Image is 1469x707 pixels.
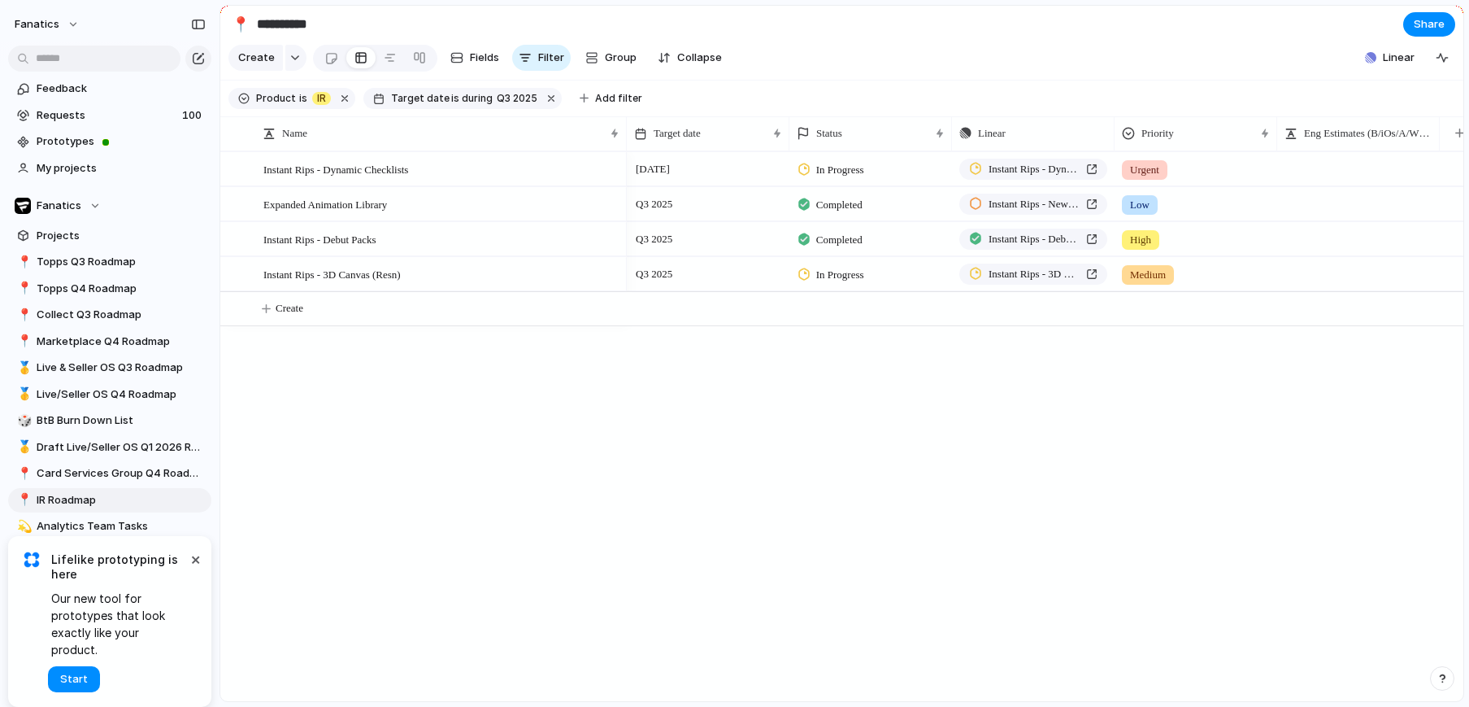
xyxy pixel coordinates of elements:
[816,197,863,213] span: Completed
[37,307,206,323] span: Collect Q3 Roadmap
[1130,267,1166,283] span: Medium
[17,465,28,483] div: 📍
[37,334,206,350] span: Marketplace Q4 Roadmap
[8,435,211,460] a: 🥇Draft Live/Seller OS Q1 2026 Roadmap
[989,231,1080,247] span: Instant Rips - Debut Packs
[959,159,1107,180] a: Instant Rips - Dynamic Checklists
[37,439,206,456] span: Draft Live/Seller OS Q1 2026 Roadmap
[37,386,206,403] span: Live/Seller OS Q4 Roadmap
[276,300,303,316] span: Create
[654,125,701,142] span: Target date
[15,254,31,270] button: 📍
[450,89,495,107] button: isduring
[17,332,28,351] div: 📍
[989,161,1080,177] span: Instant Rips - Dynamic Checklists
[8,356,211,380] div: 🥇Live & Seller OS Q3 Roadmap
[17,412,28,430] div: 🎲
[282,125,307,142] span: Name
[8,408,211,433] div: 🎲BtB Burn Down List
[15,465,31,482] button: 📍
[451,91,459,106] span: is
[1383,50,1415,66] span: Linear
[182,107,205,124] span: 100
[595,91,642,106] span: Add filter
[651,45,728,71] button: Collapse
[959,229,1107,250] a: Instant Rips - Debut Packs
[1141,125,1174,142] span: Priority
[605,50,637,66] span: Group
[309,89,334,107] button: IR
[470,50,499,66] span: Fields
[263,264,401,283] span: Instant Rips - 3D Canvas (Resn)
[15,412,31,429] button: 🎲
[1130,232,1151,248] span: High
[816,162,864,178] span: In Progress
[17,253,28,272] div: 📍
[37,198,81,214] span: Fanatics
[15,307,31,323] button: 📍
[15,386,31,403] button: 🥇
[497,91,537,106] span: Q3 2025
[8,129,211,154] a: Prototypes
[577,45,645,71] button: Group
[296,89,311,107] button: is
[8,224,211,248] a: Projects
[8,329,211,354] a: 📍Marketplace Q4 Roadmap
[538,50,564,66] span: Filter
[37,518,206,535] span: Analytics Team Tasks
[391,91,450,106] span: Target date
[37,360,206,376] span: Live & Seller OS Q3 Roadmap
[493,89,541,107] button: Q3 2025
[512,45,571,71] button: Filter
[263,229,376,248] span: Instant Rips - Debut Packs
[1304,125,1432,142] span: Eng Estimates (B/iOs/A/W) in Cycles
[959,194,1107,215] a: Instant Rips - New Pack Opening Animations
[238,50,275,66] span: Create
[1403,12,1455,37] button: Share
[37,465,206,482] span: Card Services Group Q4 Roadmap
[8,488,211,513] a: 📍IR Roadmap
[17,279,28,298] div: 📍
[1130,162,1159,178] span: Urgent
[15,281,31,297] button: 📍
[232,13,250,35] div: 📍
[989,266,1080,282] span: Instant Rips - 3D Canvas (Resn)
[185,549,205,569] button: Dismiss
[263,194,387,213] span: Expanded Animation Library
[37,412,206,429] span: BtB Burn Down List
[17,306,28,325] div: 📍
[632,194,676,214] span: Q3 2025
[8,76,211,101] a: Feedback
[8,461,211,486] a: 📍Card Services Group Q4 Roadmap
[8,277,211,301] a: 📍Topps Q4 Roadmap
[228,45,283,71] button: Create
[17,359,28,378] div: 🥇
[17,385,28,404] div: 🥇
[15,360,31,376] button: 🥇
[978,125,1006,142] span: Linear
[8,250,211,274] a: 📍Topps Q3 Roadmap
[48,666,100,692] button: Start
[1130,197,1150,213] span: Low
[37,107,177,124] span: Requests
[37,81,206,97] span: Feedback
[444,45,506,71] button: Fields
[228,11,254,37] button: 📍
[299,91,307,106] span: is
[989,196,1080,212] span: Instant Rips - New Pack Opening Animations
[17,438,28,456] div: 🥇
[17,491,28,509] div: 📍
[37,160,206,177] span: My projects
[8,382,211,407] div: 🥇Live/Seller OS Q4 Roadmap
[459,91,493,106] span: during
[8,303,211,327] a: 📍Collect Q3 Roadmap
[1414,16,1445,33] span: Share
[8,514,211,539] div: 💫Analytics Team Tasks
[317,91,326,106] span: IR
[37,492,206,508] span: IR Roadmap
